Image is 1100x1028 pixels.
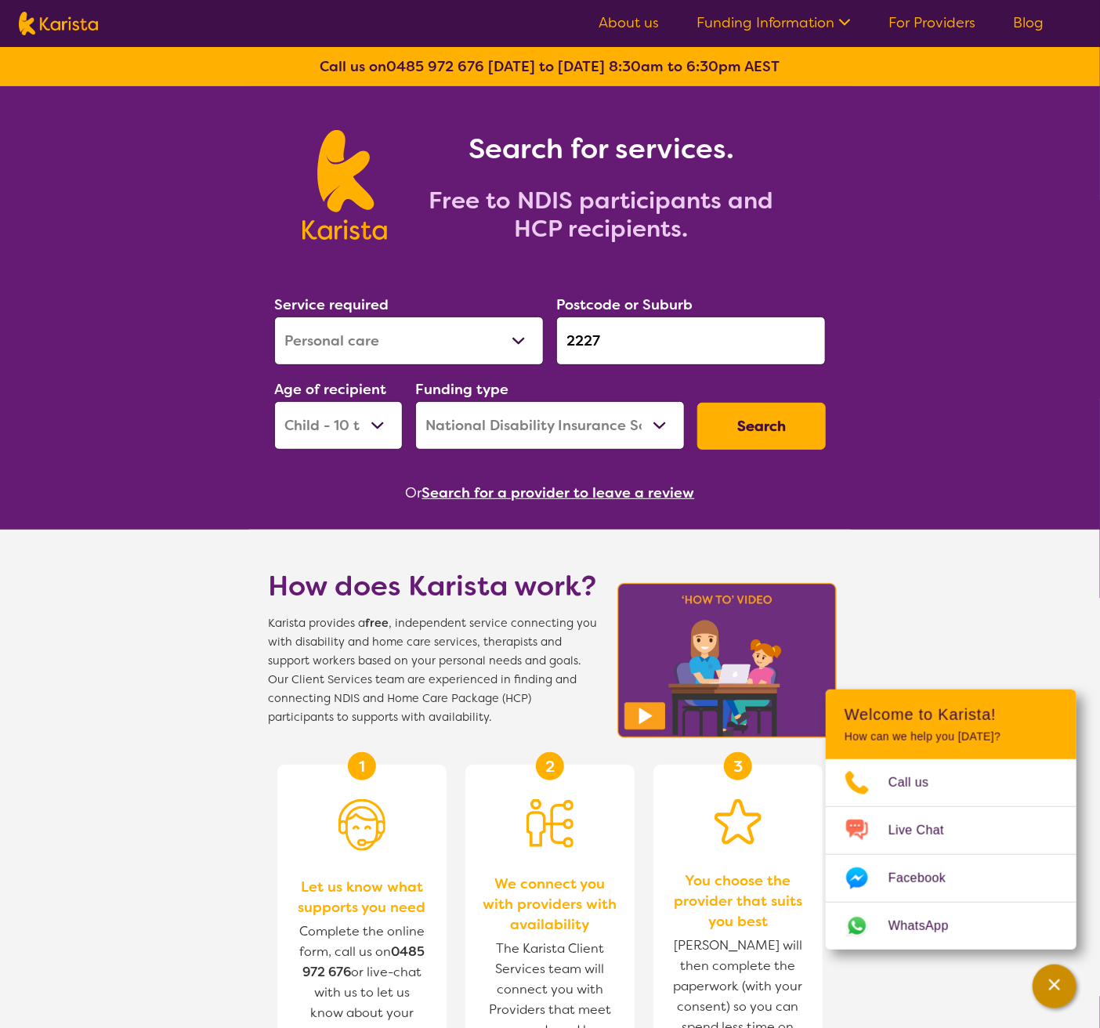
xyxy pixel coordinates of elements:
img: Karista video [613,578,841,743]
p: How can we help you [DATE]? [845,730,1058,744]
div: Channel Menu [826,690,1076,950]
b: free [365,616,389,631]
b: Call us on [DATE] to [DATE] 8:30am to 6:30pm AEST [320,57,780,76]
button: Search [697,403,826,450]
label: Postcode or Suburb [556,295,693,314]
button: Search for a provider to leave a review [422,481,695,505]
h1: Search for services. [406,130,798,168]
a: About us [599,13,659,32]
button: Channel Menu [1033,965,1076,1008]
span: You choose the provider that suits you best [669,871,807,932]
label: Service required [274,295,389,314]
ul: Choose channel [826,759,1076,950]
h2: Welcome to Karista! [845,705,1058,724]
img: Star icon [715,799,762,845]
a: Blog [1013,13,1044,32]
div: 2 [536,752,564,780]
img: Person with headset icon [338,799,385,851]
img: Karista logo [302,130,386,240]
h2: Free to NDIS participants and HCP recipients. [406,186,798,243]
label: Age of recipient [274,380,386,399]
span: Call us [888,771,948,795]
img: Karista logo [19,12,98,35]
a: 0485 972 676 [387,57,485,76]
span: Live Chat [888,819,963,842]
a: Web link opens in a new tab. [826,903,1076,950]
input: Type [556,317,826,365]
img: Person being matched to services icon [526,799,574,848]
span: WhatsApp [888,914,968,938]
label: Funding type [415,380,508,399]
a: For Providers [888,13,975,32]
div: 1 [348,752,376,780]
span: Let us know what supports you need [293,877,431,918]
span: Or [406,481,422,505]
span: Facebook [888,867,964,890]
h1: How does Karista work? [268,567,597,605]
span: Karista provides a , independent service connecting you with disability and home care services, t... [268,614,597,727]
div: 3 [724,752,752,780]
a: Funding Information [697,13,851,32]
span: We connect you with providers with availability [481,874,619,935]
